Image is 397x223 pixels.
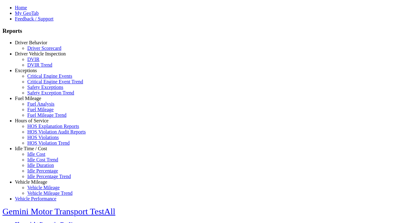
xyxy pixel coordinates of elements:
[27,168,58,173] a: Idle Percentage
[27,90,74,95] a: Safety Exception Trend
[27,140,70,146] a: HOS Violation Trend
[27,62,52,68] a: DVIR Trend
[27,124,79,129] a: HOS Explanation Reports
[27,107,54,112] a: Fuel Mileage
[27,135,59,140] a: HOS Violations
[2,207,115,216] a: Gemini Motor Transport TestAll
[15,96,41,101] a: Fuel Mileage
[27,79,83,84] a: Critical Engine Event Trend
[27,85,63,90] a: Safety Exceptions
[15,51,66,56] a: Driver Vehicle Inspection
[27,57,39,62] a: DVIR
[27,112,66,118] a: Fuel Mileage Trend
[15,5,27,10] a: Home
[27,101,55,107] a: Fuel Analysis
[15,68,37,73] a: Exceptions
[15,118,48,123] a: Hours of Service
[27,190,73,196] a: Vehicle Mileage Trend
[27,163,54,168] a: Idle Duration
[15,11,39,16] a: My GeoTab
[15,40,47,45] a: Driver Behavior
[27,129,86,134] a: HOS Violation Audit Reports
[27,151,45,157] a: Idle Cost
[27,46,61,51] a: Driver Scorecard
[27,174,71,179] a: Idle Percentage Trend
[15,179,47,185] a: Vehicle Mileage
[2,28,395,34] h3: Reports
[15,16,53,21] a: Feedback / Support
[27,73,72,79] a: Critical Engine Events
[15,146,47,151] a: Idle Time / Cost
[27,185,60,190] a: Vehicle Mileage
[27,157,58,162] a: Idle Cost Trend
[15,196,56,201] a: Vehicle Performance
